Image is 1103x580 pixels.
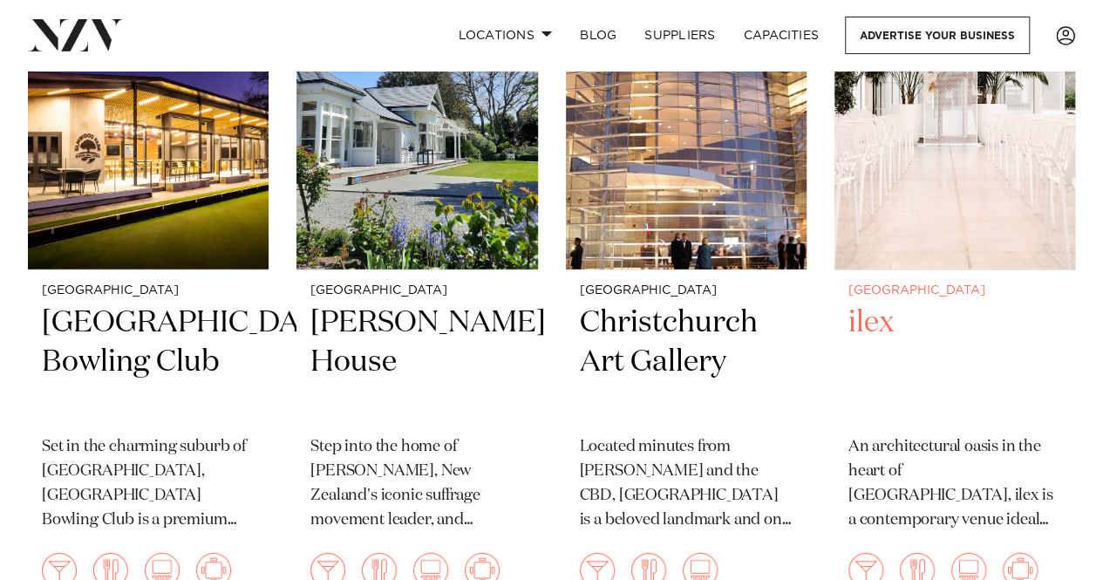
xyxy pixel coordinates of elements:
[630,17,729,54] a: SUPPLIERS
[845,17,1030,54] a: Advertise your business
[42,284,255,297] small: [GEOGRAPHIC_DATA]
[566,17,630,54] a: BLOG
[848,304,1061,421] h2: ilex
[310,304,523,421] h2: [PERSON_NAME] House
[310,435,523,533] p: Step into the home of [PERSON_NAME], New Zealand's iconic suffrage movement leader, and immerse y...
[848,284,1061,297] small: [GEOGRAPHIC_DATA]
[580,435,793,533] p: Located minutes from [PERSON_NAME] and the CBD, [GEOGRAPHIC_DATA] is a beloved landmark and one o...
[848,435,1061,533] p: An architectural oasis in the heart of [GEOGRAPHIC_DATA], ilex is a contemporary venue ideal for ...
[310,284,523,297] small: [GEOGRAPHIC_DATA]
[730,17,834,54] a: Capacities
[580,304,793,421] h2: Christchurch Art Gallery
[580,284,793,297] small: [GEOGRAPHIC_DATA]
[42,304,255,421] h2: [GEOGRAPHIC_DATA] Bowling Club
[42,435,255,533] p: Set in the charming suburb of [GEOGRAPHIC_DATA], [GEOGRAPHIC_DATA] Bowling Club is a premium sett...
[28,19,123,51] img: nzv-logo.png
[444,17,566,54] a: Locations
